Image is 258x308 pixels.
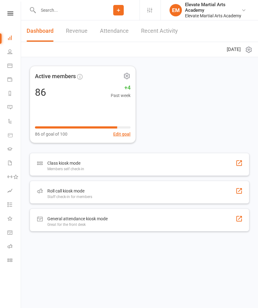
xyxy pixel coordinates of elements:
input: Search... [36,6,97,15]
a: Class kiosk mode [7,254,21,268]
a: Roll call kiosk mode [7,240,21,254]
a: Dashboard [27,20,54,42]
span: +4 [111,83,131,92]
span: [DATE] [227,46,241,53]
a: Payments [7,73,21,87]
span: 86 of goal of 100 [35,131,67,137]
a: Dashboard [7,32,21,45]
div: Staff check-in for members [47,195,92,199]
div: Members self check-in [47,167,84,171]
div: 86 [35,87,46,97]
a: Attendance [100,20,129,42]
div: Roll call kiosk mode [47,187,92,195]
a: What's New [7,212,21,226]
span: Past week [111,92,131,99]
a: Recent Activity [141,20,178,42]
a: Reports [7,87,21,101]
div: General attendance kiosk mode [47,215,108,222]
a: Revenue [66,20,88,42]
div: Elevate Martial Arts Academy [185,2,241,13]
div: Great for the front desk [47,222,108,227]
button: Edit goal [113,131,131,137]
div: Elevate Martial Arts Academy [185,13,241,19]
a: Calendar [7,59,21,73]
a: General attendance kiosk mode [7,226,21,240]
div: Class kiosk mode [47,159,84,167]
span: Active members [35,72,76,81]
a: Assessments [7,184,21,198]
a: People [7,45,21,59]
div: EM [170,4,182,16]
a: Product Sales [7,129,21,143]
